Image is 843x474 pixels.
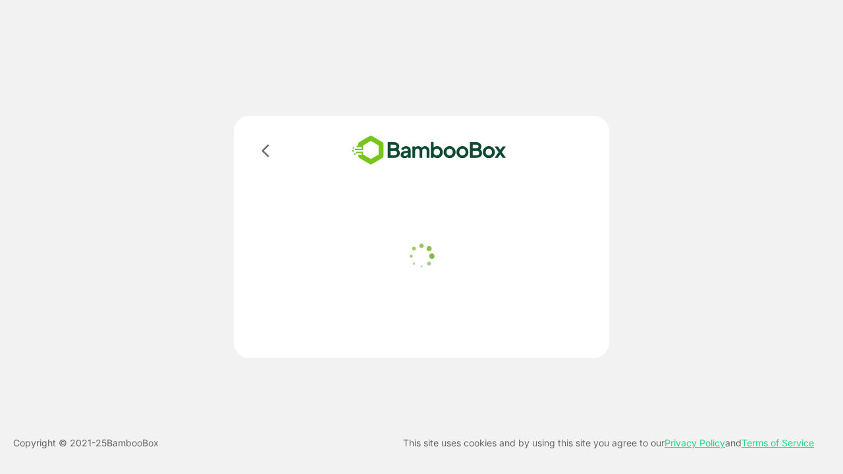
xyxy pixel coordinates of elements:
img: bamboobox [333,132,526,169]
p: This site uses cookies and by using this site you agree to our and [403,435,814,451]
p: Copyright © 2021- 25 BambooBox [13,435,159,451]
a: Terms of Service [742,437,814,448]
img: loader [405,240,438,273]
a: Privacy Policy [665,437,725,448]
